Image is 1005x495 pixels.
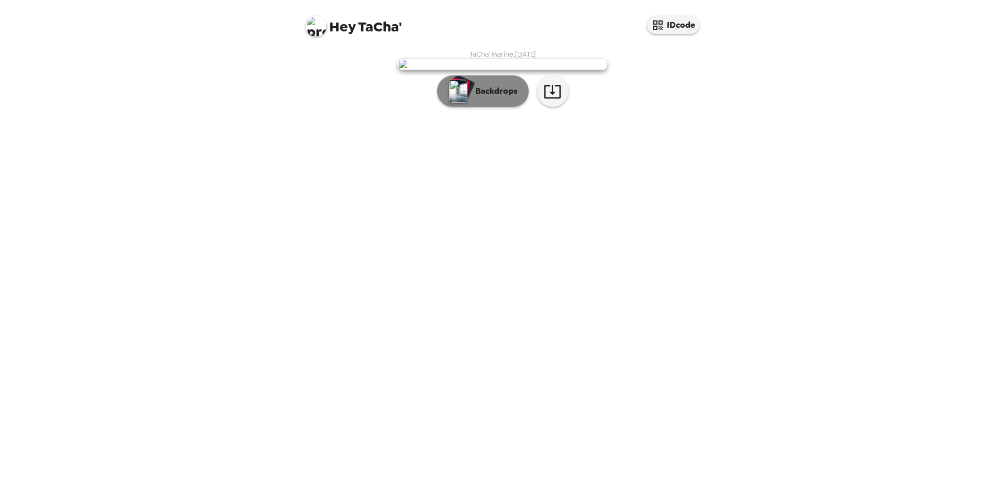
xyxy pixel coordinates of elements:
img: user [398,59,607,70]
button: IDcode [647,16,699,34]
span: Hey [329,17,355,36]
p: Backdrops [470,85,518,97]
img: profile pic [306,16,327,37]
button: Backdrops [437,75,529,107]
span: TaCha' Marine , [DATE] [470,50,536,59]
span: TaCha' [306,10,402,34]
